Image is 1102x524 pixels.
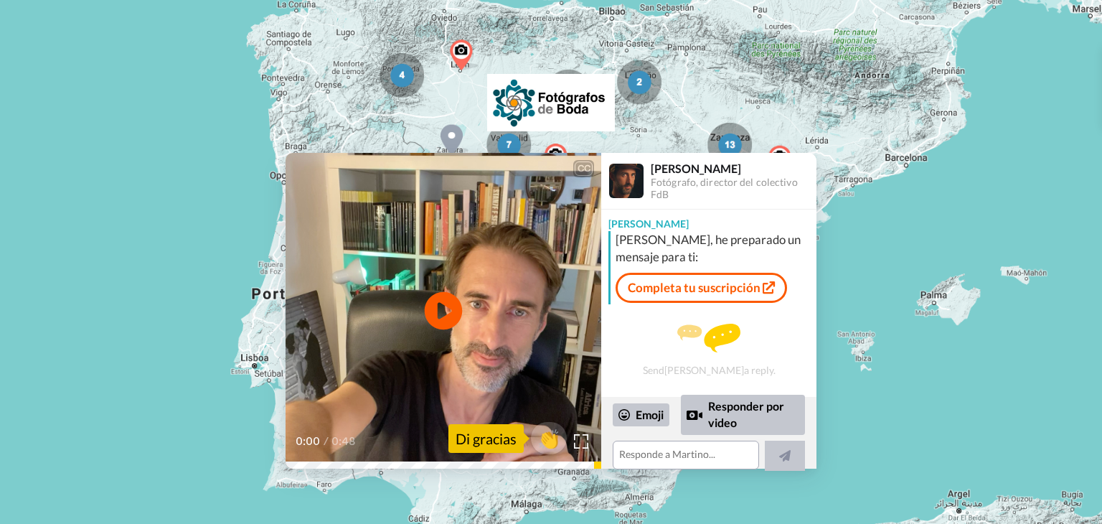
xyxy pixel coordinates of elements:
div: [PERSON_NAME] [601,210,816,231]
div: Emoji [613,403,669,426]
img: Full screen [574,434,588,449]
div: Di gracias [448,424,524,453]
div: [PERSON_NAME] [651,162,816,175]
span: 👏 [531,427,567,450]
div: Reply by Video [687,406,702,424]
div: CC [575,162,593,176]
button: 👏 [531,422,567,454]
div: Responder por video [681,395,805,434]
a: Completa tu suscripción [616,273,787,303]
span: / [324,433,329,450]
span: 0:00 [296,433,321,450]
div: Send [PERSON_NAME] a reply. [601,310,816,390]
div: Fotógrafo, director del colectivo FdB [651,177,816,201]
span: 0:48 [331,433,357,450]
img: logo [487,74,614,131]
img: Profile Image [609,164,644,198]
img: message.svg [677,324,740,352]
div: [PERSON_NAME], he preparado un mensaje para ti: [616,231,813,266]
